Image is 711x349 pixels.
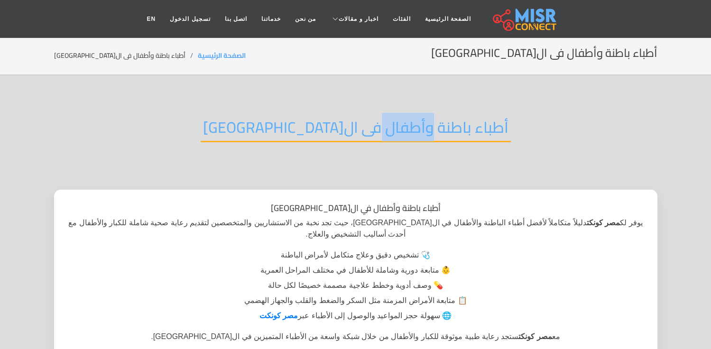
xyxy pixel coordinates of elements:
[140,10,163,28] a: EN
[163,10,217,28] a: تسجيل الدخول
[67,331,644,342] p: مع ستجد رعاية طبية موثوقة للكبار والأطفال من خلال شبكة واسعة من الأطباء المتميزين في ال[GEOGRAPHI...
[518,332,552,340] strong: مصر كونكت
[67,308,644,323] li: 🌐 سهولة حجز المواعيد والوصول إلى الأطباء عبر
[67,293,644,308] li: 📋 متابعة الأمراض المزمنة مثل السكر والضغط والقلب والجهاز الهضمي
[288,10,323,28] a: من نحن
[254,10,288,28] a: خدماتنا
[323,10,386,28] a: اخبار و مقالات
[587,219,620,227] strong: مصر كونكت
[67,248,644,263] li: 🩺 تشخيص دقيق وعلاج متكامل لأمراض الباطنة
[418,10,478,28] a: الصفحة الرئيسية
[386,10,418,28] a: الفئات
[67,263,644,278] li: 👶 متابعة دورية وشاملة للأطفال في مختلف المراحل العمرية
[67,278,644,293] li: 💊 وصف أدوية وخطط علاجية مصممة خصيصًا لكل حالة
[201,118,511,142] h2: أطباء باطنة وأطفال فى ال[GEOGRAPHIC_DATA]
[198,49,246,62] a: الصفحة الرئيسية
[218,10,254,28] a: اتصل بنا
[339,15,379,23] span: اخبار و مقالات
[54,51,198,61] li: أطباء باطنة وأطفال فى ال[GEOGRAPHIC_DATA]
[493,7,556,31] img: main.misr_connect
[431,46,657,60] h2: أطباء باطنة وأطفال فى ال[GEOGRAPHIC_DATA]
[67,203,644,213] h1: أطباء باطنة وأطفال في ال[GEOGRAPHIC_DATA]
[67,217,644,240] p: يوفر لك دليلاً متكاملاً لأفضل أطباء الباطنة والأطفال في ال[GEOGRAPHIC_DATA]، حيث تجد نخبة من الاس...
[259,312,298,320] a: مصر كونكت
